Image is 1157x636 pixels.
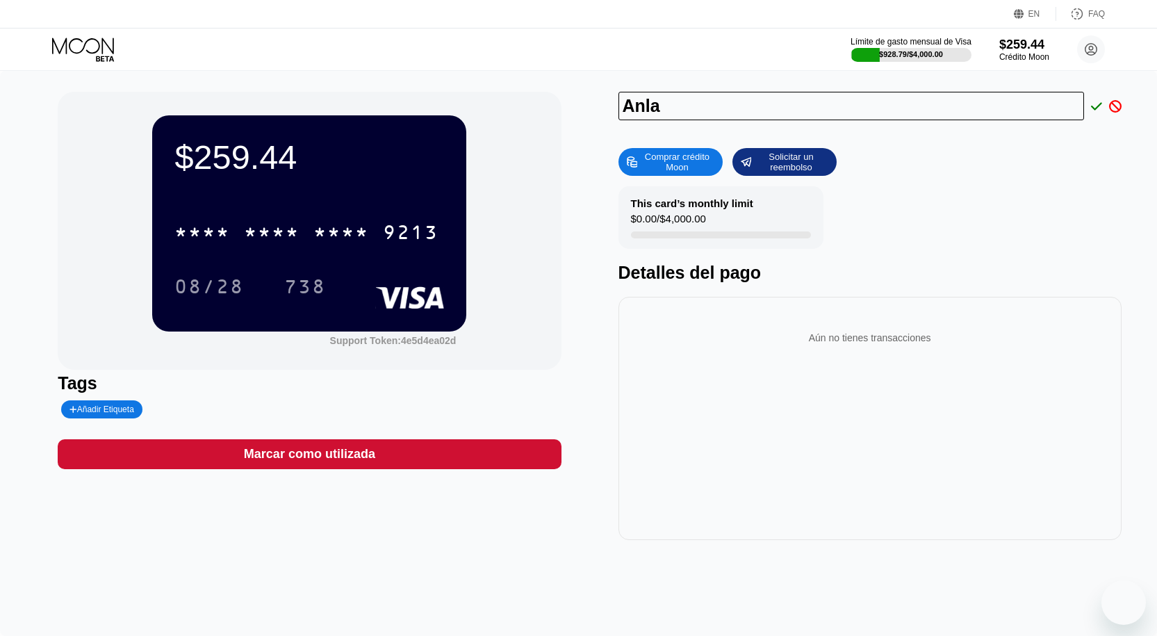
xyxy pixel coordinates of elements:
input: Text input field [618,92,1085,120]
div: FAQ [1088,9,1105,19]
div: Detalles del pago [618,263,1122,283]
div: 08/28 [174,277,244,300]
div: $928.79 / $4,000.00 [879,50,943,58]
div: $259.44Crédito Moon [999,38,1049,62]
div: 738 [274,269,336,304]
div: Comprar crédito Moon [618,148,723,176]
div: Support Token: 4e5d4ea02d [330,335,457,346]
div: Support Token:4e5d4ea02d [330,335,457,346]
div: 738 [284,277,326,300]
div: EN [1014,7,1056,21]
div: Solicitar un reembolso [753,151,829,173]
div: $0.00 / $4,000.00 [631,213,706,231]
div: Crédito Moon [999,52,1049,62]
div: Límite de gasto mensual de Visa [851,37,971,47]
div: Límite de gasto mensual de Visa$928.79/$4,000.00 [851,37,971,62]
div: Solicitar un reembolso [732,148,837,176]
iframe: Número de mensajes sin leer [1121,578,1149,592]
div: FAQ [1056,7,1105,21]
div: Aún no tienes transacciones [630,318,1110,357]
div: Marcar como utilizada [58,439,561,469]
div: Añadir Etiqueta [61,400,142,418]
div: Añadir Etiqueta [69,405,134,414]
div: $259.44 [174,138,444,177]
div: EN [1028,9,1040,19]
div: This card’s monthly limit [631,197,753,209]
div: Tags [58,373,561,393]
div: 9213 [383,223,438,245]
div: $259.44 [999,38,1049,52]
div: 08/28 [164,269,254,304]
div: Marcar como utilizada [244,446,375,462]
div: Comprar crédito Moon [639,151,715,173]
iframe: Botón para iniciar la ventana de mensajería, 1 mensaje sin leer [1101,580,1146,625]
